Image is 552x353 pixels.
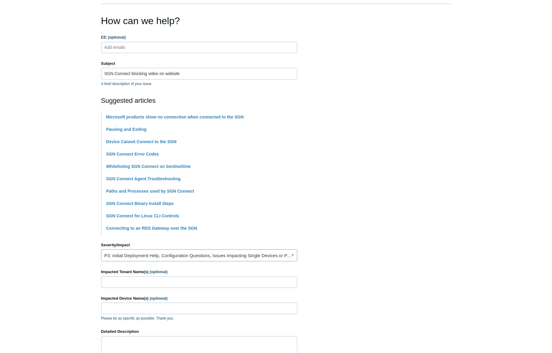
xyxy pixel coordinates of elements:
[106,139,177,144] a: Device Cannot Connect to the SGN
[101,14,297,28] h1: How can we help?
[150,269,168,274] span: (optional)
[106,213,179,218] a: SGN Connect for Linux CLI Controls
[101,316,297,321] p: Please be as specific as possible. Thank you.
[101,81,297,87] p: A brief description of your issue.
[106,189,194,194] a: Paths and Processes used by SGN Connect
[101,34,297,40] label: CC
[106,152,159,156] a: SGN Connect Error Codes
[106,226,197,231] a: Connecting to an RDS Gateway over the SGN
[106,176,181,181] a: SGN Connect Agent Troubleshooting
[101,96,297,106] h2: Suggested articles
[108,35,126,39] span: (optional)
[101,249,297,261] a: P3: Initial Deployment Help, Configuration Questions, Issues Impacting Single Devices or Past Out...
[101,295,297,301] label: Impacted Device Name(s)
[101,269,297,275] label: Impacted Tenant Name(s)
[150,296,168,301] span: (optional)
[101,61,297,67] label: Subject
[106,115,244,119] a: Microsoft products show no connection when connected to the SGN
[106,127,147,132] a: Pausing and Exiting
[101,242,297,248] label: Severity/Impact
[106,164,191,169] a: Whitelisting SGN Connect on SentinelOne
[106,201,174,206] a: SGN Connect Binary Install Steps
[101,329,297,335] label: Detailed Description
[102,43,138,52] input: Add emails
